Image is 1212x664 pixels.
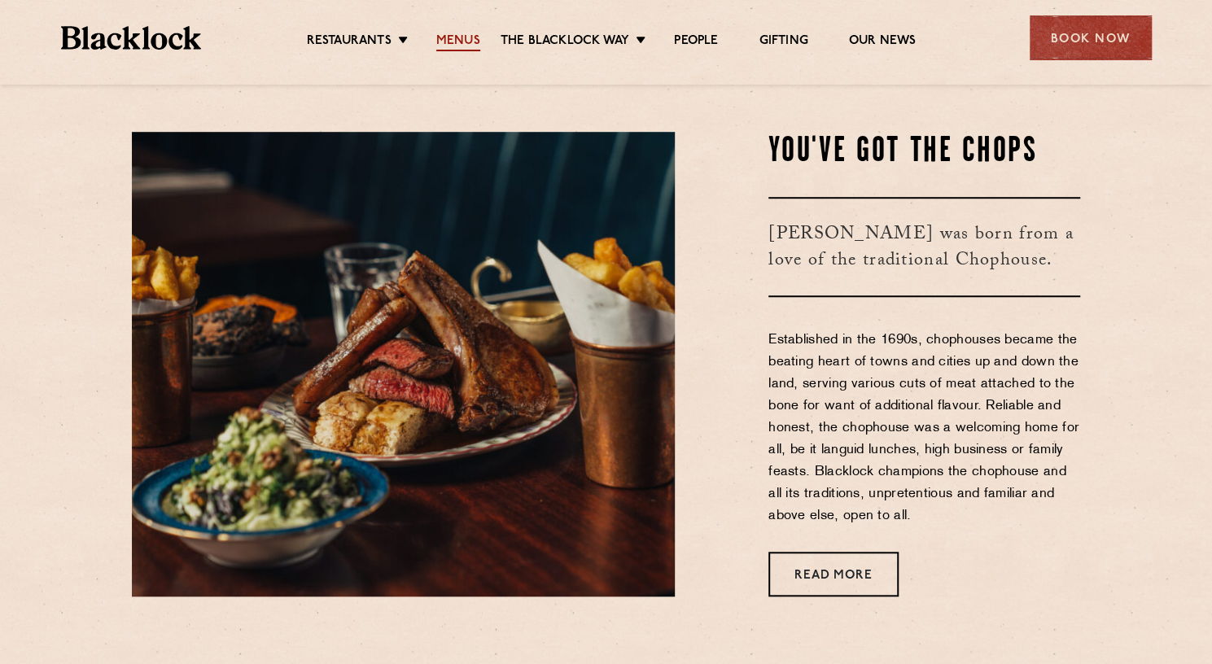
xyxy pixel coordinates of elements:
a: Menus [436,33,480,51]
h3: [PERSON_NAME] was born from a love of the traditional Chophouse. [768,197,1080,297]
a: Restaurants [307,33,392,51]
a: Our News [849,33,917,51]
a: Read More [768,552,899,596]
a: The Blacklock Way [501,33,629,51]
a: People [674,33,718,51]
div: Book Now [1030,15,1152,60]
p: Established in the 1690s, chophouses became the beating heart of towns and cities up and down the... [768,330,1080,527]
img: BL_Textured_Logo-footer-cropped.svg [61,26,202,50]
a: Gifting [759,33,807,51]
h2: You've Got The Chops [768,132,1080,173]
